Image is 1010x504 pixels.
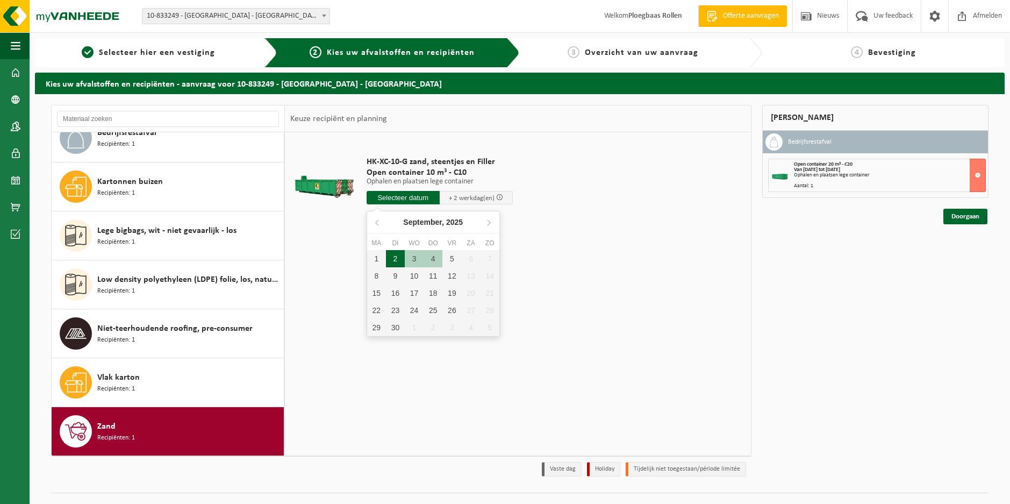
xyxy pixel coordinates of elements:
span: Recipiënten: 1 [97,139,135,150]
strong: Ploegbaas Rollen [628,12,682,20]
button: Bedrijfsrestafval Recipiënten: 1 [52,113,284,162]
span: Recipiënten: 1 [97,286,135,296]
button: Kartonnen buizen Recipiënten: 1 [52,162,284,211]
div: [PERSON_NAME] [762,105,988,131]
div: Ophalen en plaatsen lege container [794,173,985,178]
div: do [424,238,442,249]
div: 2 [424,319,442,336]
p: Ophalen en plaatsen lege container [367,178,513,186]
li: Holiday [587,462,620,477]
div: 3 [405,250,424,267]
div: 2 [386,250,405,267]
span: Low density polyethyleen (LDPE) folie, los, naturel [97,273,281,286]
button: Niet-teerhoudende roofing, pre-consumer Recipiënten: 1 [52,309,284,358]
h3: Bedrijfsrestafval [788,133,832,151]
div: September, [399,214,467,231]
span: 4 [851,46,863,58]
span: Recipiënten: 1 [97,433,135,443]
div: 15 [367,285,386,302]
span: Bevestiging [868,48,916,57]
input: Selecteer datum [367,191,440,204]
div: di [386,238,405,249]
span: Recipiënten: 1 [97,237,135,247]
div: 17 [405,285,424,302]
button: Low density polyethyleen (LDPE) folie, los, naturel Recipiënten: 1 [52,260,284,309]
div: wo [405,238,424,249]
span: Zand [97,420,116,433]
span: 2 [310,46,321,58]
div: 1 [367,250,386,267]
div: 5 [442,250,461,267]
h2: Kies uw afvalstoffen en recipiënten - aanvraag voor 10-833249 - [GEOGRAPHIC_DATA] - [GEOGRAPHIC_D... [35,73,1005,94]
button: Vlak karton Recipiënten: 1 [52,358,284,407]
span: HK-XC-10-G zand, steentjes en Filler [367,157,513,167]
button: Lege bigbags, wit - niet gevaarlijk - los Recipiënten: 1 [52,211,284,260]
span: Recipiënten: 1 [97,188,135,198]
div: 9 [386,267,405,285]
div: 30 [386,319,405,336]
span: Open container 10 m³ - C10 [367,167,513,178]
div: 3 [442,319,461,336]
i: 2025 [446,218,463,226]
span: Selecteer hier een vestiging [99,48,215,57]
input: Materiaal zoeken [57,111,279,127]
div: 19 [442,285,461,302]
span: Lege bigbags, wit - niet gevaarlijk - los [97,224,237,237]
div: vr [442,238,461,249]
button: Zand Recipiënten: 1 [52,407,284,456]
div: 25 [424,302,442,319]
span: Recipiënten: 1 [97,384,135,394]
span: Offerte aanvragen [720,11,782,22]
span: Niet-teerhoudende roofing, pre-consumer [97,322,253,335]
li: Tijdelijk niet toegestaan/période limitée [626,462,746,477]
div: 24 [405,302,424,319]
span: Kartonnen buizen [97,175,163,188]
div: 4 [424,250,442,267]
span: 10-833249 - IKO NV MILIEUSTRAAT FABRIEK - ANTWERPEN [142,9,329,24]
div: 11 [424,267,442,285]
span: Bedrijfsrestafval [97,126,156,139]
div: 12 [442,267,461,285]
div: 16 [386,285,405,302]
div: 1 [405,319,424,336]
div: 18 [424,285,442,302]
div: 22 [367,302,386,319]
div: ma [367,238,386,249]
span: Vlak karton [97,371,140,384]
a: Offerte aanvragen [698,5,787,27]
div: 10 [405,267,424,285]
span: 1 [82,46,94,58]
div: 29 [367,319,386,336]
span: Overzicht van uw aanvraag [585,48,698,57]
span: 3 [568,46,579,58]
div: 23 [386,302,405,319]
div: 26 [442,302,461,319]
div: 8 [367,267,386,285]
li: Vaste dag [542,462,582,477]
a: Doorgaan [943,209,987,224]
span: Open container 20 m³ - C20 [794,161,853,167]
span: 10-833249 - IKO NV MILIEUSTRAAT FABRIEK - ANTWERPEN [142,8,330,24]
a: 1Selecteer hier een vestiging [40,46,256,59]
div: Keuze recipiënt en planning [285,105,392,132]
div: Aantal: 1 [794,183,985,189]
div: za [461,238,480,249]
span: Kies uw afvalstoffen en recipiënten [327,48,475,57]
span: + 2 werkdag(en) [449,195,495,202]
div: zo [481,238,499,249]
strong: Van [DATE] tot [DATE] [794,167,840,173]
span: Recipiënten: 1 [97,335,135,345]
